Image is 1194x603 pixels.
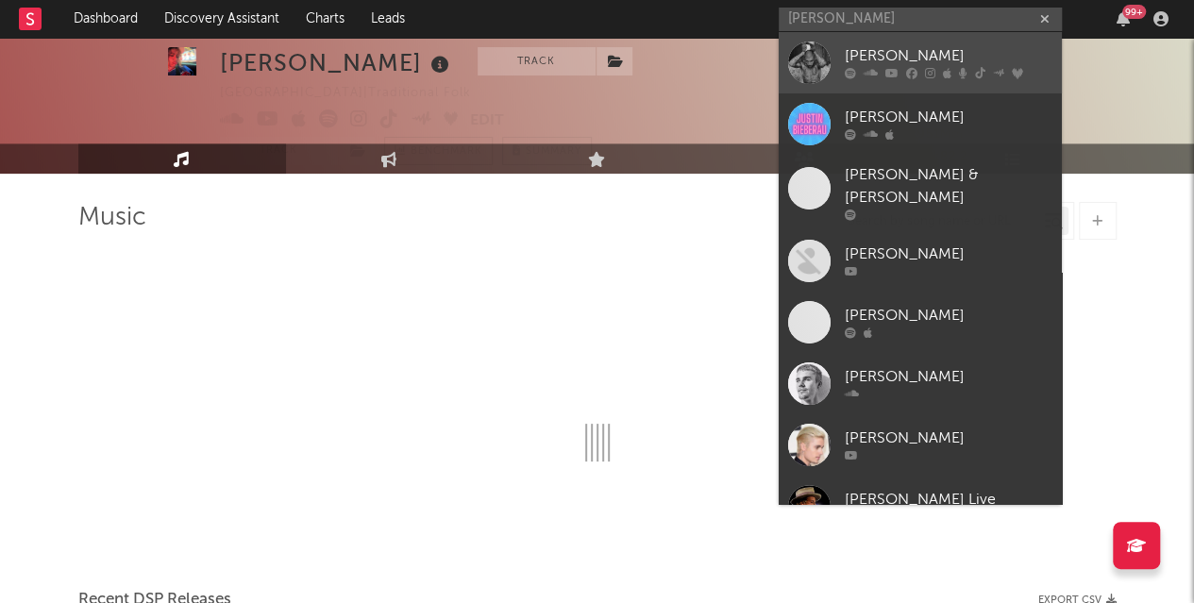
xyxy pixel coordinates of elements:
a: Benchmark [384,137,493,165]
div: [PERSON_NAME] Live [845,489,1052,511]
span: Benchmark [411,141,482,163]
div: [PERSON_NAME] [220,47,454,78]
button: Track [478,47,596,75]
a: [PERSON_NAME] [779,414,1062,476]
a: [PERSON_NAME] Live [779,476,1062,537]
button: Edit [470,109,504,133]
div: [GEOGRAPHIC_DATA] | Traditional Folk [220,82,493,105]
a: [PERSON_NAME] [779,353,1062,414]
div: [PERSON_NAME] [845,243,1052,266]
a: [PERSON_NAME] [779,93,1062,155]
button: 99+ [1117,11,1130,26]
div: [PERSON_NAME] & [PERSON_NAME] [845,164,1052,209]
input: Search for artists [779,8,1062,31]
div: [PERSON_NAME] [845,107,1052,129]
a: [PERSON_NAME] [779,32,1062,93]
button: Summary [502,137,592,165]
div: [PERSON_NAME] [845,366,1052,389]
a: [PERSON_NAME] [779,292,1062,353]
div: 99 + [1122,5,1146,19]
div: [PERSON_NAME] [845,45,1052,68]
div: [PERSON_NAME] [845,305,1052,327]
a: [PERSON_NAME] & [PERSON_NAME] [779,155,1062,230]
a: [PERSON_NAME] [779,230,1062,292]
div: [PERSON_NAME] [845,427,1052,450]
button: Track [220,137,338,165]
